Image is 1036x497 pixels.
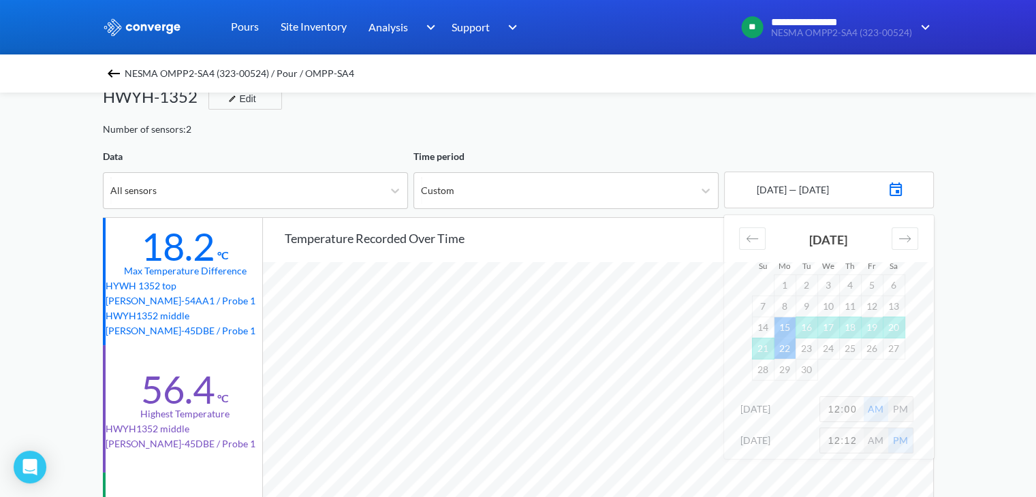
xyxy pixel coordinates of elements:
[452,18,490,35] span: Support
[223,91,258,107] div: Edit
[809,232,847,247] strong: [DATE]
[413,149,719,164] div: Time period
[103,84,208,110] div: HWYH-1352
[141,366,215,413] div: 56.4
[421,183,454,198] div: Custom
[779,261,790,270] small: Mo
[417,19,439,35] img: downArrow.svg
[110,183,157,198] div: All sensors
[140,406,230,421] div: Highest temperature
[14,451,46,483] div: Open Intercom Messenger
[103,149,408,164] div: Data
[739,227,766,250] div: Move backward to switch to the previous month.
[125,64,354,83] span: NESMA OMPP2-SA4 (323-00524) / Pour / OMPP-SA4
[106,421,265,451] p: HWYH1352 middle [PERSON_NAME]-45DBE / Probe 1
[892,227,918,250] div: Move forward to switch to the next month.
[822,261,834,270] small: We
[912,19,934,35] img: downArrow.svg
[208,88,282,110] button: Edit
[802,261,811,270] small: Tu
[888,178,904,197] img: calendar_icon_blu.svg
[890,261,898,270] small: Sa
[285,229,933,248] div: Temperature recorded over time
[845,261,854,270] small: Th
[368,18,408,35] span: Analysis
[724,215,934,459] div: Calendar
[141,223,215,270] div: 18.2
[106,278,265,308] p: HYWH 1352 top [PERSON_NAME]-54AA1 / Probe 1
[103,122,191,137] div: Number of sensors: 2
[868,261,876,270] small: Fr
[103,18,182,36] img: logo_ewhite.svg
[759,261,767,270] small: Su
[106,65,122,82] img: backspace.svg
[228,95,236,103] img: edit-icon.svg
[754,182,829,197] div: [DATE] — [DATE]
[106,308,265,338] p: HWYH1352 middle [PERSON_NAME]-45DBE / Probe 1
[771,28,912,38] span: NESMA OMPP2-SA4 (323-00524)
[124,263,247,278] div: Max temperature difference
[499,19,521,35] img: downArrow.svg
